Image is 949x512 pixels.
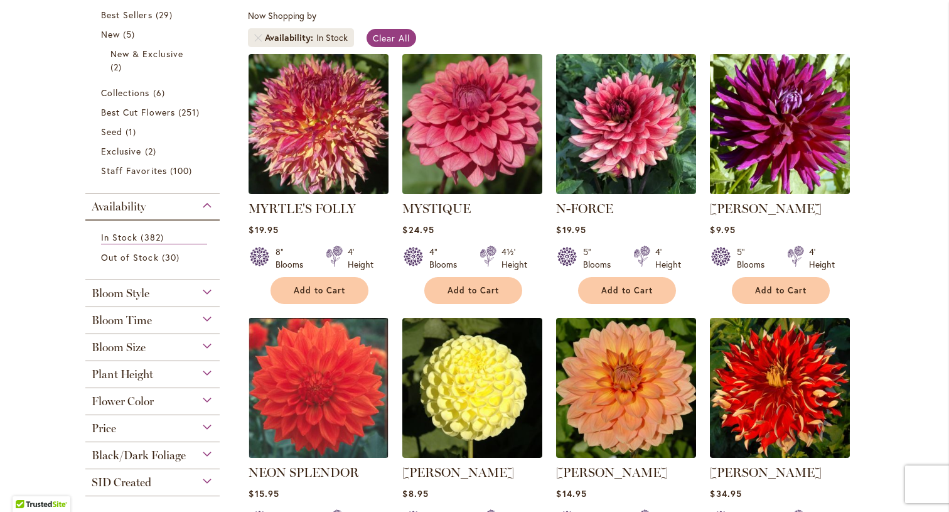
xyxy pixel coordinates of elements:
[583,246,618,271] div: 5" Blooms
[249,318,389,458] img: Neon Splendor
[249,54,389,194] img: MYRTLE'S FOLLY
[248,9,316,21] span: Now Shopping by
[249,224,278,236] span: $19.95
[156,8,176,21] span: 29
[556,201,613,216] a: N-FORCE
[710,185,850,197] a: NADINE JESSIE
[276,246,311,271] div: 8" Blooms
[101,144,207,158] a: Exclusive
[556,318,696,458] img: Nicholas
[710,465,822,480] a: [PERSON_NAME]
[424,277,522,304] button: Add to Cart
[578,277,676,304] button: Add to Cart
[101,126,122,138] span: Seed
[249,185,389,197] a: MYRTLE'S FOLLY
[101,251,207,264] a: Out of Stock 30
[249,465,359,480] a: NEON SPLENDOR
[110,47,198,74] a: New &amp; Exclusive
[170,164,195,177] span: 100
[92,368,153,381] span: Plant Height
[373,32,410,44] span: Clear All
[402,54,542,194] img: MYSTIQUE
[402,449,542,460] a: NETTIE
[92,286,149,300] span: Bloom Style
[448,285,499,296] span: Add to Cart
[101,164,207,177] a: Staff Favorites
[92,449,186,462] span: Black/Dark Foliage
[178,106,203,119] span: 251
[710,224,735,236] span: $9.95
[254,34,262,41] a: Remove Availability In Stock
[110,60,125,74] span: 2
[101,125,207,138] a: Seed
[710,318,850,458] img: Nick Sr
[710,54,850,194] img: NADINE JESSIE
[294,285,345,296] span: Add to Cart
[271,277,368,304] button: Add to Cart
[92,395,154,408] span: Flower Color
[556,54,696,194] img: N-FORCE
[710,201,822,216] a: [PERSON_NAME]
[732,277,830,304] button: Add to Cart
[402,224,434,236] span: $24.95
[92,476,151,489] span: SID Created
[501,246,527,271] div: 4½' Height
[710,449,850,460] a: Nick Sr
[153,86,168,99] span: 6
[145,144,159,158] span: 2
[249,487,279,499] span: $15.95
[110,48,183,60] span: New & Exclusive
[755,285,807,296] span: Add to Cart
[101,165,167,177] span: Staff Favorites
[402,487,428,499] span: $8.95
[126,125,139,138] span: 1
[556,465,668,480] a: [PERSON_NAME]
[316,31,348,44] div: In Stock
[101,106,207,119] a: Best Cut Flowers
[92,200,146,214] span: Availability
[101,231,207,244] a: In Stock 382
[123,28,138,41] span: 5
[101,28,120,40] span: New
[101,87,150,99] span: Collections
[556,487,586,499] span: $14.95
[655,246,681,271] div: 4' Height
[348,246,373,271] div: 4' Height
[101,106,175,118] span: Best Cut Flowers
[101,28,207,41] a: New
[141,231,166,244] span: 382
[402,465,514,480] a: [PERSON_NAME]
[101,251,159,263] span: Out of Stock
[265,31,316,44] span: Availability
[9,467,45,503] iframe: Launch Accessibility Center
[367,29,416,47] a: Clear All
[101,231,137,243] span: In Stock
[402,201,471,216] a: MYSTIQUE
[429,246,464,271] div: 4" Blooms
[737,246,772,271] div: 5" Blooms
[249,449,389,460] a: Neon Splendor
[101,9,153,21] span: Best Sellers
[809,246,835,271] div: 4' Height
[556,185,696,197] a: N-FORCE
[710,487,741,499] span: $34.95
[162,251,183,264] span: 30
[101,8,207,21] a: Best Sellers
[402,318,542,458] img: NETTIE
[249,201,356,216] a: MYRTLE'S FOLLY
[92,422,116,435] span: Price
[92,313,152,327] span: Bloom Time
[92,340,146,354] span: Bloom Size
[101,86,207,99] a: Collections
[402,185,542,197] a: MYSTIQUE
[556,224,586,236] span: $19.95
[601,285,653,296] span: Add to Cart
[101,145,141,157] span: Exclusive
[556,449,696,460] a: Nicholas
